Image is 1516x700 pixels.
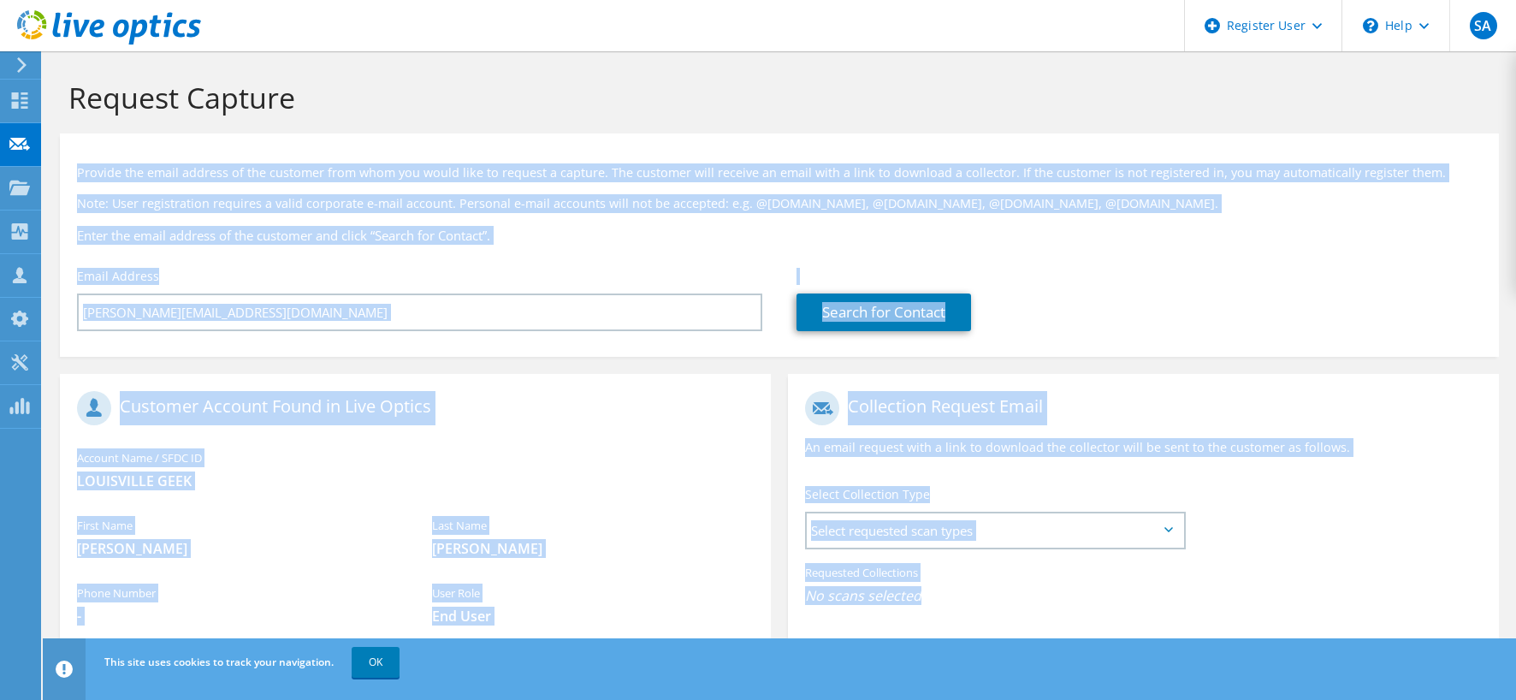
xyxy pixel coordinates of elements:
[60,507,415,567] div: First Name
[788,555,1499,618] div: Requested Collections
[796,294,971,331] a: Search for Contact
[1143,626,1498,685] div: Sender & From
[352,647,400,678] a: OK
[415,575,770,634] div: User Role
[805,438,1482,457] p: An email request with a link to download the collector will be sent to the customer as follows.
[805,391,1473,425] h1: Collection Request Email
[77,607,398,626] span: -
[1470,12,1497,39] span: SA
[77,194,1482,213] p: Note: User registration requires a valid corporate e-mail account. Personal e-mail accounts will ...
[415,507,770,567] div: Last Name
[60,575,415,634] div: Phone Number
[807,513,1183,548] span: Select requested scan types
[1363,18,1378,33] svg: \n
[104,655,334,669] span: This site uses cookies to track your navigation.
[77,539,398,558] span: [PERSON_NAME]
[68,80,1482,116] h1: Request Capture
[77,163,1482,182] p: Provide the email address of the customer from whom you would like to request a capture. The cust...
[77,472,754,490] span: LOUISVILLE GEEK
[77,268,159,285] label: Email Address
[77,226,1482,245] h3: Enter the email address of the customer and click “Search for Contact”.
[60,440,771,499] div: Account Name / SFDC ID
[432,607,753,626] span: End User
[805,586,1482,605] span: No scans selected
[77,391,745,425] h1: Customer Account Found in Live Optics
[432,539,753,558] span: [PERSON_NAME]
[805,486,930,503] label: Select Collection Type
